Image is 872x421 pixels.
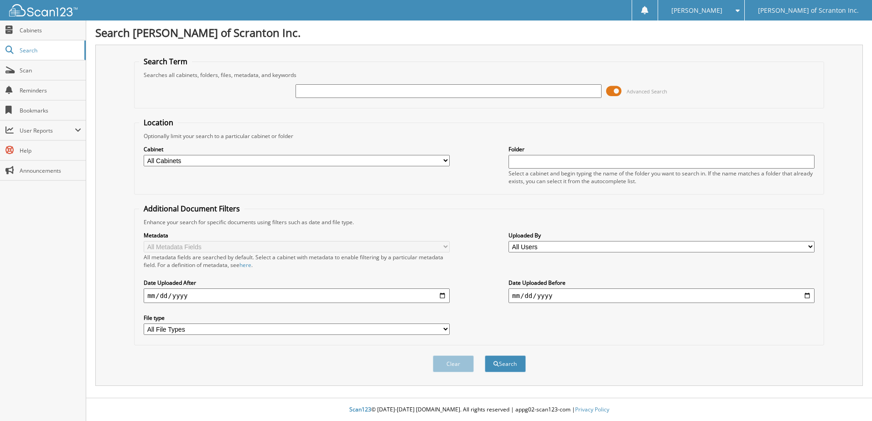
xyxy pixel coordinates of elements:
[9,4,78,16] img: scan123-logo-white.svg
[139,118,178,128] legend: Location
[20,67,81,74] span: Scan
[433,355,474,372] button: Clear
[509,169,815,185] div: Select a cabinet and begin typing the name of the folder you want to search in. If the name match...
[139,71,819,79] div: Searches all cabinets, folders, files, metadata, and keywords
[509,279,815,287] label: Date Uploaded Before
[826,377,872,421] iframe: Chat Widget
[20,87,81,94] span: Reminders
[20,46,80,54] span: Search
[139,56,192,67] legend: Search Term
[575,406,609,413] a: Privacy Policy
[20,26,81,34] span: Cabinets
[20,147,81,154] span: Help
[349,406,371,413] span: Scan123
[485,355,526,372] button: Search
[139,204,244,214] legend: Additional Document Filters
[239,261,251,269] a: here
[20,127,75,134] span: User Reports
[139,132,819,140] div: Optionally limit your search to a particular cabinet or folder
[758,8,859,13] span: [PERSON_NAME] of Scranton Inc.
[144,314,450,322] label: File type
[144,145,450,153] label: Cabinet
[86,399,872,421] div: © [DATE]-[DATE] [DOMAIN_NAME]. All rights reserved | appg02-scan123-com |
[509,288,815,303] input: end
[20,107,81,114] span: Bookmarks
[95,25,863,40] h1: Search [PERSON_NAME] of Scranton Inc.
[139,218,819,226] div: Enhance your search for specific documents using filters such as date and file type.
[144,253,450,269] div: All metadata fields are searched by default. Select a cabinet with metadata to enable filtering b...
[671,8,722,13] span: [PERSON_NAME]
[509,145,815,153] label: Folder
[144,288,450,303] input: start
[144,231,450,239] label: Metadata
[144,279,450,287] label: Date Uploaded After
[627,88,667,95] span: Advanced Search
[509,231,815,239] label: Uploaded By
[20,167,81,175] span: Announcements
